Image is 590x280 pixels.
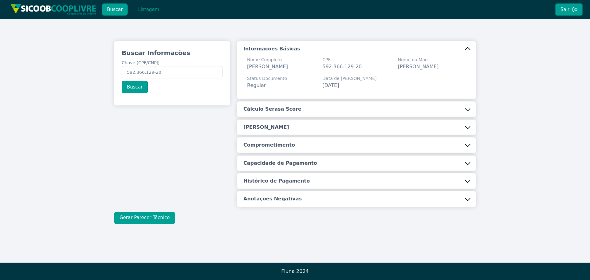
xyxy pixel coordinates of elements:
[122,49,222,57] h3: Buscar Informações
[133,3,164,16] button: Listagem
[237,191,476,207] button: Anotações Negativas
[322,57,362,63] span: CPF
[243,124,289,131] h5: [PERSON_NAME]
[398,64,439,69] span: [PERSON_NAME]
[114,212,175,224] button: Gerar Parecer Técnico
[237,137,476,153] button: Comprometimento
[322,75,376,82] span: Data de [PERSON_NAME]
[122,81,148,93] button: Buscar
[322,82,339,88] span: [DATE]
[243,195,302,202] h5: Anotações Negativas
[10,4,96,15] img: img/sicoob_cooplivre.png
[122,60,159,65] span: Chave (CPF/CNPJ)
[237,173,476,189] button: Histórico de Pagamento
[237,156,476,171] button: Capacidade de Pagamento
[243,178,310,184] h5: Histórico de Pagamento
[237,101,476,117] button: Cálculo Serasa Score
[555,3,583,16] button: Sair
[398,57,439,63] span: Nome da Mãe
[247,82,266,88] span: Regular
[322,64,362,69] span: 592.366.129-20
[237,120,476,135] button: [PERSON_NAME]
[243,106,301,112] h5: Cálculo Serasa Score
[237,41,476,57] button: Informações Básicas
[247,57,288,63] span: Nome Completo
[247,75,287,82] span: Status Documento
[122,66,222,78] input: Chave (CPF/CNPJ)
[243,160,317,167] h5: Capacidade de Pagamento
[102,3,128,16] button: Buscar
[247,64,288,69] span: [PERSON_NAME]
[243,45,300,52] h5: Informações Básicas
[281,268,309,274] span: Fluna 2024
[243,142,295,148] h5: Comprometimento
